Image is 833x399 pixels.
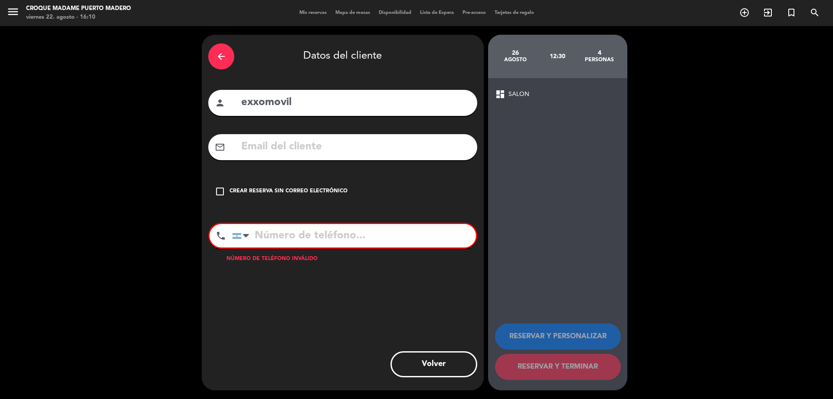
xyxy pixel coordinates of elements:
button: RESERVAR Y PERSONALIZAR [495,323,621,350]
span: dashboard [495,89,505,99]
div: Argentina: +54 [233,224,253,247]
div: Croque Madame Puerto Madero [26,4,131,13]
span: Pre-acceso [458,10,490,15]
i: check_box_outline_blank [215,186,225,197]
input: Email del cliente [240,138,471,156]
div: Crear reserva sin correo electrónico [230,187,348,196]
span: Mapa de mesas [331,10,374,15]
input: Número de teléfono... [232,224,476,247]
i: mail_outline [215,142,225,152]
div: Número de teléfono inválido [208,255,477,264]
div: personas [578,56,620,63]
div: Datos del cliente [208,41,477,72]
i: arrow_back [216,51,226,62]
i: turned_in_not [786,7,797,18]
button: Volver [390,351,477,377]
i: add_circle_outline [739,7,750,18]
div: 26 [495,49,537,56]
div: 4 [578,49,620,56]
span: Mis reservas [295,10,331,15]
input: Nombre del cliente [240,94,471,112]
button: menu [7,5,20,21]
div: viernes 22. agosto - 16:10 [26,13,131,22]
i: menu [7,5,20,18]
span: SALON [508,89,529,99]
i: person [215,98,225,108]
i: exit_to_app [763,7,773,18]
i: phone [216,231,226,241]
span: Tarjetas de regalo [490,10,538,15]
div: 12:30 [536,41,578,72]
span: Lista de Espera [416,10,458,15]
div: agosto [495,56,537,63]
button: RESERVAR Y TERMINAR [495,354,621,380]
i: search [810,7,820,18]
span: Disponibilidad [374,10,416,15]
